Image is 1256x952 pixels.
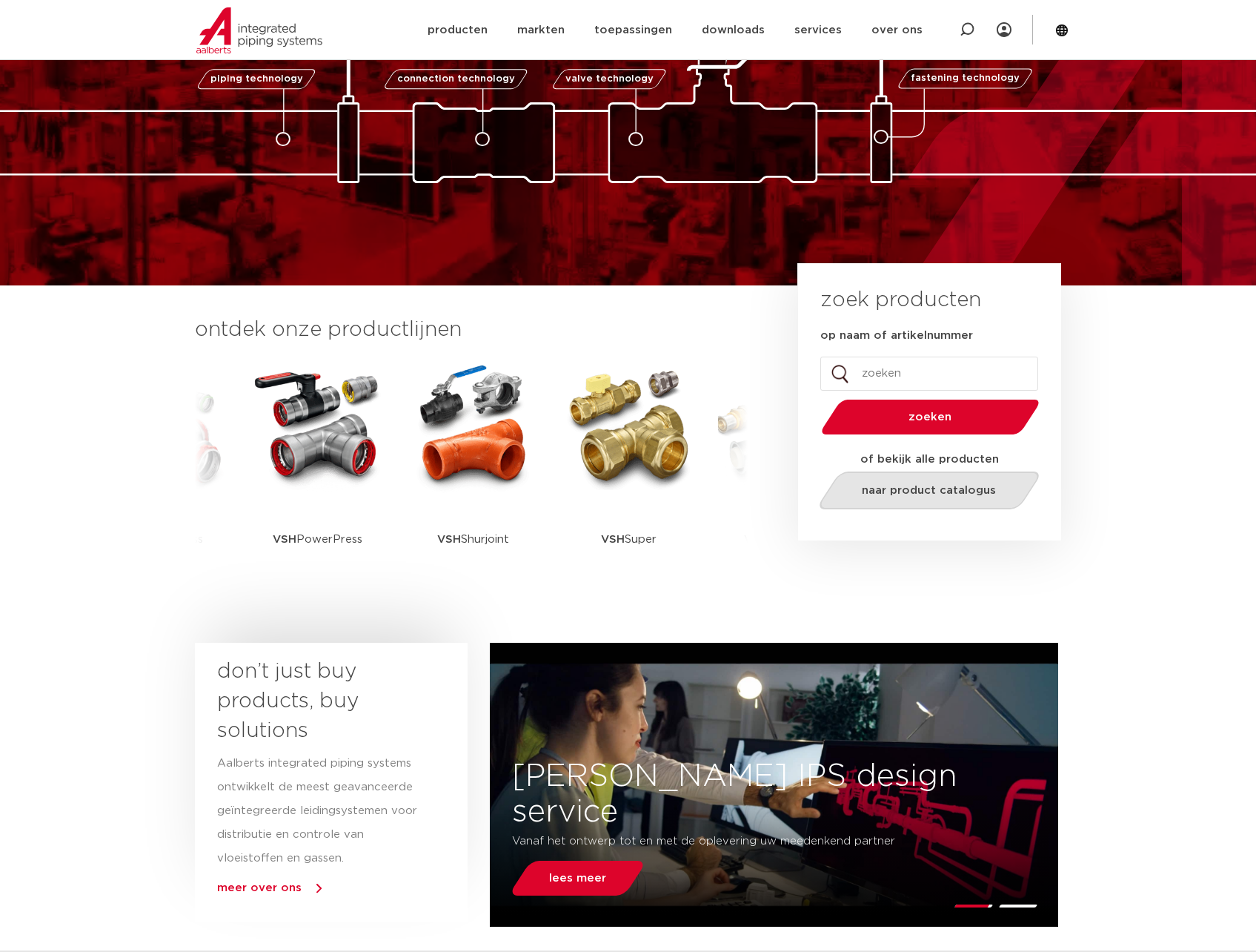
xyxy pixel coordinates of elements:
p: UltraPress [744,493,825,586]
span: valve technology [565,74,654,84]
p: Super [601,493,657,586]
a: VSHSuper [562,360,696,586]
span: connection technology [396,74,514,84]
a: naar product catalogus [815,472,1043,509]
h3: [PERSON_NAME] IPS design service [490,758,1058,830]
h3: don’t just buy products, buy solutions [217,657,419,746]
strong: of bekijk alle producten [860,454,999,465]
a: lees meer [508,861,648,896]
button: zoeken [815,398,1045,436]
strong: VSH [601,534,625,545]
a: VSHPowerPress [251,360,385,586]
a: markten [517,1,565,59]
strong: VSH [273,534,296,545]
a: services [794,1,842,59]
a: VSHShurjoint [407,360,540,586]
a: meer over ons [217,882,302,893]
span: fastening technology [911,74,1020,84]
strong: VSH [437,534,461,545]
a: downloads [702,1,765,59]
span: naar product catalogus [862,485,996,496]
span: lees meer [549,873,606,884]
h3: zoek producten [820,285,981,315]
label: op naam of artikelnummer [820,328,973,343]
li: Page dot 1 [954,905,993,908]
strong: VSH [744,534,768,545]
li: Page dot 2 [998,905,1037,908]
span: piping technology [210,74,303,84]
a: over ons [871,1,923,59]
a: producten [428,1,488,59]
input: zoeken [820,357,1038,391]
a: VSHUltraPress [718,360,851,586]
nav: Menu [428,1,923,59]
a: toepassingen [594,1,672,59]
p: Vanaf het ontwerp tot en met de oplevering uw meedenkend partner [512,830,947,853]
p: Aalberts integrated piping systems ontwikkelt de meest geavanceerde geïntegreerde leidingsystemen... [217,752,419,870]
h3: ontdek onze productlijnen [195,315,748,345]
p: PowerPress [273,493,362,586]
p: Shurjoint [437,493,509,586]
span: zoeken [860,411,1001,423]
